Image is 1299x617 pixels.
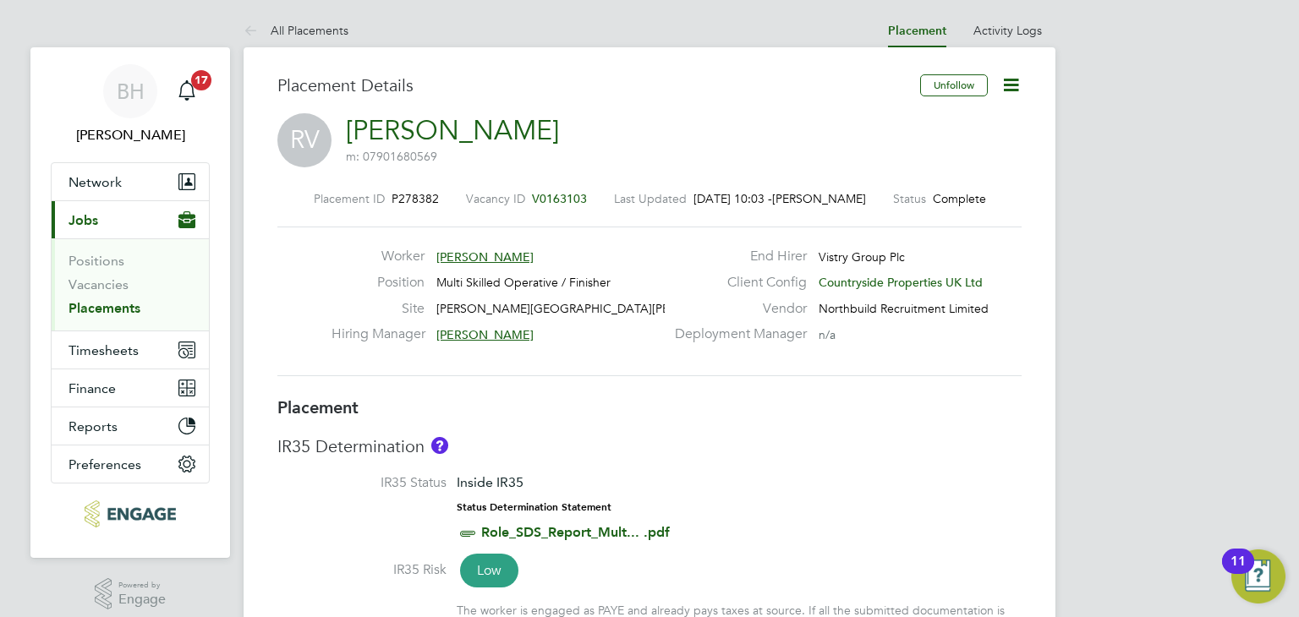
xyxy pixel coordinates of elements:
[69,253,124,269] a: Positions
[95,578,167,610] a: Powered byEngage
[69,276,129,292] a: Vacancies
[481,524,670,540] a: Role_SDS_Report_Mult... .pdf
[30,47,230,558] nav: Main navigation
[457,474,523,490] span: Inside IR35
[52,163,209,200] button: Network
[819,327,836,342] span: n/a
[436,249,534,265] span: [PERSON_NAME]
[277,435,1022,457] h3: IR35 Determination
[332,325,425,343] label: Hiring Manager
[819,249,905,265] span: Vistry Group Plc
[532,191,587,206] span: V0163103
[460,554,518,587] span: Low
[466,191,525,206] label: Vacancy ID
[277,113,332,167] span: RV
[117,80,145,102] span: BH
[665,248,807,265] label: End Hirer
[277,474,447,492] label: IR35 Status
[436,275,611,290] span: Multi Skilled Operative / Finisher
[772,191,866,206] span: [PERSON_NAME]
[693,191,772,206] span: [DATE] 10:03 -
[69,456,141,472] span: Preferences
[118,592,166,607] span: Engage
[69,380,116,396] span: Finance
[277,74,907,96] h3: Placement Details
[52,407,209,445] button: Reports
[277,397,359,418] b: Placement
[973,23,1042,38] a: Activity Logs
[392,191,439,206] span: P278382
[191,70,211,90] span: 17
[888,24,946,38] a: Placement
[52,369,209,407] button: Finance
[665,325,807,343] label: Deployment Manager
[431,437,448,454] button: About IR35
[51,500,210,527] a: Go to home page
[69,342,139,358] span: Timesheets
[51,64,210,145] a: BH[PERSON_NAME]
[436,327,534,342] span: [PERSON_NAME]
[69,418,118,434] span: Reports
[1230,561,1246,583] div: 11
[51,125,210,145] span: Becky Howley
[170,64,204,118] a: 17
[436,301,746,316] span: [PERSON_NAME][GEOGRAPHIC_DATA][PERSON_NAME]
[665,300,807,318] label: Vendor
[244,23,348,38] a: All Placements
[665,274,807,292] label: Client Config
[69,212,98,228] span: Jobs
[277,561,447,579] label: IR35 Risk
[346,149,437,164] span: m: 07901680569
[118,578,166,592] span: Powered by
[614,191,687,206] label: Last Updated
[332,300,425,318] label: Site
[332,248,425,265] label: Worker
[933,191,986,206] span: Complete
[920,74,988,96] button: Unfollow
[1231,549,1285,603] button: Open Resource Center, 11 new notifications
[69,300,140,316] a: Placements
[346,114,559,147] a: [PERSON_NAME]
[893,191,926,206] label: Status
[819,301,989,316] span: Northbuild Recruitment Limited
[52,201,209,238] button: Jobs
[457,501,611,513] strong: Status Determination Statement
[819,275,983,290] span: Countryside Properties UK Ltd
[332,274,425,292] label: Position
[314,191,385,206] label: Placement ID
[69,174,122,190] span: Network
[52,331,209,369] button: Timesheets
[85,500,175,527] img: northbuildrecruit-logo-retina.png
[52,445,209,483] button: Preferences
[52,238,209,330] div: Jobs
